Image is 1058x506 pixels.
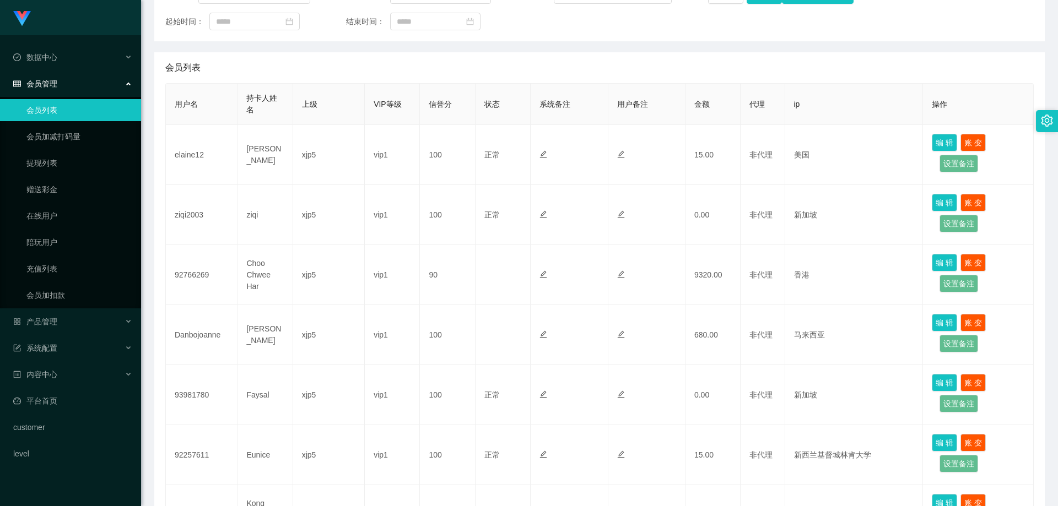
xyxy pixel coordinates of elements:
span: 正常 [484,150,500,159]
a: level [13,443,132,465]
i: 图标: appstore-o [13,318,21,325]
button: 设置备注 [940,455,978,472]
td: 香港 [785,245,924,305]
td: 新加坡 [785,185,924,245]
button: 账 变 [960,194,986,211]
img: logo.9652507e.png [13,11,31,26]
td: 15.00 [685,425,741,485]
span: 操作 [932,100,947,108]
button: 设置备注 [940,155,978,172]
span: 状态 [484,100,500,108]
i: 图标: edit [539,210,547,218]
span: 会员列表 [165,61,201,74]
a: 充值列表 [26,258,132,280]
td: ziqi2003 [166,185,237,245]
span: 起始时间： [165,16,209,28]
td: 新加坡 [785,365,924,425]
td: 680.00 [685,305,741,365]
span: 产品管理 [13,317,57,326]
td: vip1 [365,185,420,245]
span: 结束时间： [346,16,390,28]
i: 图标: edit [539,450,547,458]
span: 正常 [484,390,500,399]
td: ziqi [237,185,293,245]
i: 图标: edit [539,270,547,278]
span: 会员管理 [13,79,57,88]
a: 会员加扣款 [26,284,132,306]
td: [PERSON_NAME] [237,305,293,365]
td: 93981780 [166,365,237,425]
a: 会员加减打码量 [26,126,132,148]
td: vip1 [365,125,420,185]
td: 92766269 [166,245,237,305]
td: Faysal [237,365,293,425]
td: vip1 [365,305,420,365]
i: 图标: edit [539,390,547,398]
span: 非代理 [749,270,773,279]
button: 设置备注 [940,395,978,412]
span: 非代理 [749,450,773,459]
td: 92257611 [166,425,237,485]
td: vip1 [365,425,420,485]
button: 编 辑 [932,194,957,211]
span: 上级 [302,100,317,108]
span: 代理 [749,100,765,108]
td: 100 [420,365,475,425]
i: 图标: edit [617,150,625,158]
span: 用户名 [175,100,198,108]
td: xjp5 [293,245,365,305]
td: 100 [420,185,475,245]
span: 数据中心 [13,53,57,62]
td: 90 [420,245,475,305]
i: 图标: edit [617,270,625,278]
td: vip1 [365,245,420,305]
td: xjp5 [293,425,365,485]
button: 账 变 [960,314,986,331]
a: 图标: dashboard平台首页 [13,390,132,412]
button: 编 辑 [932,134,957,151]
button: 设置备注 [940,275,978,292]
span: 非代理 [749,390,773,399]
button: 账 变 [960,254,986,271]
a: 陪玩用户 [26,231,132,253]
a: customer [13,416,132,438]
i: 图标: calendar [466,18,474,25]
td: Danbojoanne [166,305,237,365]
td: 0.00 [685,365,741,425]
i: 图标: edit [617,450,625,458]
button: 编 辑 [932,434,957,451]
span: 系统备注 [539,100,570,108]
span: 金额 [694,100,710,108]
td: Choo Chwee Har [237,245,293,305]
td: 100 [420,305,475,365]
button: 编 辑 [932,254,957,271]
span: 非代理 [749,330,773,339]
button: 账 变 [960,434,986,451]
i: 图标: edit [617,330,625,338]
span: ip [794,100,800,108]
i: 图标: table [13,80,21,88]
button: 设置备注 [940,215,978,232]
span: VIP等级 [374,100,402,108]
td: 马来西亚 [785,305,924,365]
button: 设置备注 [940,335,978,352]
button: 编 辑 [932,314,957,331]
i: 图标: edit [539,150,547,158]
button: 账 变 [960,374,986,391]
span: 正常 [484,450,500,459]
td: [PERSON_NAME] [237,125,293,185]
td: 100 [420,125,475,185]
span: 非代理 [749,150,773,159]
span: 用户备注 [617,100,648,108]
a: 提现列表 [26,152,132,174]
td: 新西兰基督城林肯大学 [785,425,924,485]
td: xjp5 [293,365,365,425]
i: 图标: edit [617,390,625,398]
td: xjp5 [293,125,365,185]
i: 图标: form [13,344,21,352]
i: 图标: edit [539,330,547,338]
span: 正常 [484,210,500,219]
i: 图标: check-circle-o [13,53,21,61]
i: 图标: edit [617,210,625,218]
td: elaine12 [166,125,237,185]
